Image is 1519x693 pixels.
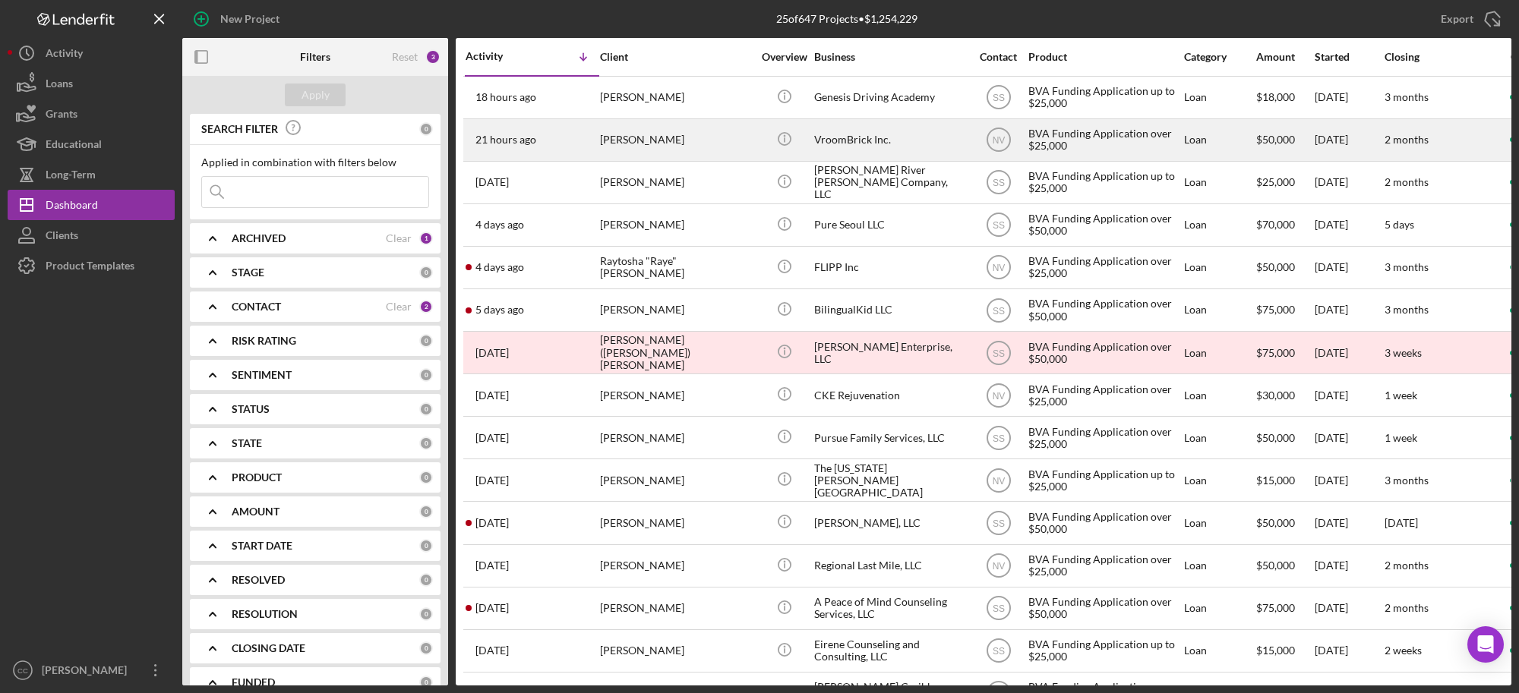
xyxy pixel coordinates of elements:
[232,506,279,518] b: AMOUNT
[1184,120,1255,160] div: Loan
[1028,417,1180,458] div: BVA Funding Application over $25,000
[1385,218,1414,231] time: 5 days
[1256,247,1313,288] div: $50,000
[1385,175,1429,188] time: 2 months
[46,38,83,72] div: Activity
[600,332,752,373] div: [PERSON_NAME] ([PERSON_NAME]) [PERSON_NAME]
[600,375,752,415] div: [PERSON_NAME]
[419,122,433,136] div: 0
[1184,247,1255,288] div: Loan
[1184,417,1255,458] div: Loan
[1256,375,1313,415] div: $30,000
[1315,162,1383,203] div: [DATE]
[419,402,433,416] div: 0
[419,573,433,587] div: 0
[1315,546,1383,586] div: [DATE]
[232,403,270,415] b: STATUS
[1385,303,1429,316] time: 3 months
[1315,51,1383,63] div: Started
[1256,460,1313,500] div: $15,000
[992,220,1004,231] text: SS
[814,247,966,288] div: FLIPP Inc
[992,135,1005,146] text: NV
[992,433,1004,443] text: SS
[17,666,28,675] text: CC
[600,631,752,671] div: [PERSON_NAME]
[814,162,966,203] div: [PERSON_NAME] River [PERSON_NAME] Company, LLC
[475,474,509,487] time: 2025-08-18 16:39
[1256,417,1313,458] div: $50,000
[1315,247,1383,288] div: [DATE]
[475,389,509,402] time: 2025-08-19 23:43
[232,335,296,347] b: RISK RATING
[1028,546,1180,586] div: BVA Funding Application over $25,000
[1184,460,1255,500] div: Loan
[8,190,175,220] button: Dashboard
[8,159,175,190] button: Long-Term
[600,588,752,628] div: [PERSON_NAME]
[475,219,524,231] time: 2025-08-22 23:34
[1184,332,1255,373] div: Loan
[600,290,752,330] div: [PERSON_NAME]
[600,205,752,245] div: [PERSON_NAME]
[1385,601,1429,614] time: 2 months
[814,460,966,500] div: The [US_STATE][PERSON_NAME][GEOGRAPHIC_DATA]
[232,540,292,552] b: START DATE
[1028,588,1180,628] div: BVA Funding Application over $50,000
[992,263,1005,273] text: NV
[814,588,966,628] div: A Peace of Mind Counseling Services, LLC
[232,574,285,586] b: RESOLVED
[46,129,102,163] div: Educational
[419,300,433,313] div: 2
[1315,631,1383,671] div: [DATE]
[814,120,966,160] div: VroomBrick Inc.
[419,607,433,621] div: 0
[1184,588,1255,628] div: Loan
[600,502,752,543] div: [PERSON_NAME]
[1315,588,1383,628] div: [DATE]
[992,348,1004,358] text: SS
[46,250,134,285] div: Product Templates
[1028,290,1180,330] div: BVA Funding Application over $50,000
[814,332,966,373] div: [PERSON_NAME] Enterprise, LLC
[182,4,295,34] button: New Project
[419,471,433,484] div: 0
[8,129,175,159] a: Educational
[814,290,966,330] div: BilingualKid LLC
[8,655,175,685] button: CC[PERSON_NAME]
[1184,290,1255,330] div: Loan
[475,347,509,359] time: 2025-08-20 23:39
[1315,375,1383,415] div: [DATE]
[8,99,175,129] button: Grants
[814,417,966,458] div: Pursue Family Services, LLC
[8,250,175,281] button: Product Templates
[1385,133,1429,146] time: 2 months
[220,4,279,34] div: New Project
[600,162,752,203] div: [PERSON_NAME]
[419,232,433,245] div: 1
[392,51,418,63] div: Reset
[1256,631,1313,671] div: $15,000
[1315,290,1383,330] div: [DATE]
[1315,205,1383,245] div: [DATE]
[814,77,966,118] div: Genesis Driving Academy
[814,631,966,671] div: Eirene Counseling and Consulting, LLC
[600,77,752,118] div: [PERSON_NAME]
[1256,51,1313,63] div: Amount
[386,232,412,244] div: Clear
[992,93,1004,103] text: SS
[814,502,966,543] div: [PERSON_NAME], LLC
[425,49,441,65] div: 3
[419,676,433,689] div: 0
[814,205,966,245] div: Pure Seoul LLC
[475,432,509,444] time: 2025-08-19 13:28
[46,220,78,254] div: Clients
[1441,4,1473,34] div: Export
[475,644,509,657] time: 2025-08-12 17:38
[232,301,281,313] b: CONTACT
[992,390,1005,401] text: NV
[1315,417,1383,458] div: [DATE]
[1184,631,1255,671] div: Loan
